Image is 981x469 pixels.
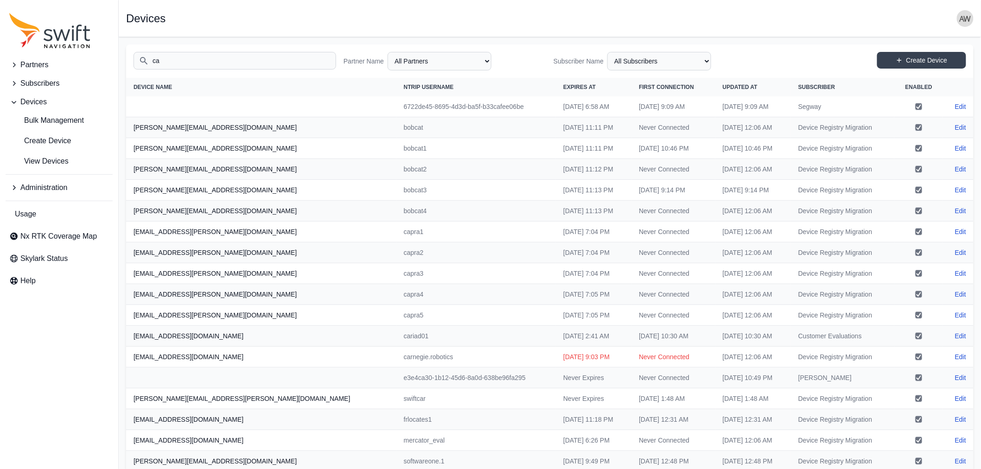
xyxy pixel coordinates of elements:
[955,227,966,236] a: Edit
[563,84,596,90] span: Expires At
[20,275,36,286] span: Help
[9,156,69,167] span: View Devices
[126,138,396,159] th: [PERSON_NAME][EMAIL_ADDRESS][DOMAIN_NAME]
[715,368,791,388] td: [DATE] 10:49 PM
[6,178,113,197] button: Administration
[396,368,556,388] td: e3e4ca30-1b12-45d6-8a0d-638be96fa295
[126,78,396,96] th: Device Name
[396,78,556,96] th: NTRIP Username
[556,159,631,180] td: [DATE] 11:12 PM
[20,253,68,264] span: Skylark Status
[631,368,715,388] td: Never Connected
[126,159,396,180] th: [PERSON_NAME][EMAIL_ADDRESS][DOMAIN_NAME]
[715,326,791,347] td: [DATE] 10:30 AM
[20,96,47,108] span: Devices
[957,10,974,27] img: user photo
[715,180,791,201] td: [DATE] 9:14 PM
[556,117,631,138] td: [DATE] 11:11 PM
[556,347,631,368] td: [DATE] 9:03 PM
[955,165,966,174] a: Edit
[955,123,966,132] a: Edit
[791,180,894,201] td: Device Registry Migration
[955,102,966,111] a: Edit
[631,180,715,201] td: [DATE] 9:14 PM
[556,388,631,409] td: Never Expires
[791,222,894,242] td: Device Registry Migration
[556,96,631,117] td: [DATE] 6:58 AM
[791,347,894,368] td: Device Registry Migration
[955,269,966,278] a: Edit
[791,201,894,222] td: Device Registry Migration
[715,263,791,284] td: [DATE] 12:06 AM
[396,263,556,284] td: capra3
[396,430,556,451] td: mercator_eval
[556,222,631,242] td: [DATE] 7:04 PM
[877,52,966,69] a: Create Device
[631,430,715,451] td: Never Connected
[6,132,113,150] a: Create Device
[126,13,166,24] h1: Devices
[955,248,966,257] a: Edit
[715,201,791,222] td: [DATE] 12:06 AM
[791,430,894,451] td: Device Registry Migration
[6,111,113,130] a: Bulk Management
[556,305,631,326] td: [DATE] 7:05 PM
[126,326,396,347] th: [EMAIL_ADDRESS][DOMAIN_NAME]
[396,117,556,138] td: bobcat
[631,117,715,138] td: Never Connected
[715,430,791,451] td: [DATE] 12:06 AM
[791,263,894,284] td: Device Registry Migration
[556,409,631,430] td: [DATE] 11:18 PM
[715,409,791,430] td: [DATE] 12:31 AM
[6,249,113,268] a: Skylark Status
[791,388,894,409] td: Device Registry Migration
[556,138,631,159] td: [DATE] 11:11 PM
[791,409,894,430] td: Device Registry Migration
[715,117,791,138] td: [DATE] 12:06 AM
[396,326,556,347] td: cariad01
[126,284,396,305] th: [EMAIL_ADDRESS][PERSON_NAME][DOMAIN_NAME]
[715,159,791,180] td: [DATE] 12:06 AM
[631,305,715,326] td: Never Connected
[955,415,966,424] a: Edit
[955,290,966,299] a: Edit
[126,388,396,409] th: [PERSON_NAME][EMAIL_ADDRESS][PERSON_NAME][DOMAIN_NAME]
[556,263,631,284] td: [DATE] 7:04 PM
[126,242,396,263] th: [EMAIL_ADDRESS][PERSON_NAME][DOMAIN_NAME]
[554,57,604,66] label: Subscriber Name
[955,456,966,466] a: Edit
[6,227,113,246] a: Nx RTK Coverage Map
[396,180,556,201] td: bobcat3
[715,222,791,242] td: [DATE] 12:06 AM
[791,284,894,305] td: Device Registry Migration
[639,84,694,90] span: First Connection
[344,57,384,66] label: Partner Name
[9,115,84,126] span: Bulk Management
[396,159,556,180] td: bobcat2
[631,284,715,305] td: Never Connected
[955,185,966,195] a: Edit
[791,368,894,388] td: [PERSON_NAME]
[20,59,48,70] span: Partners
[791,326,894,347] td: Customer Evaluations
[955,394,966,403] a: Edit
[556,201,631,222] td: [DATE] 11:13 PM
[396,347,556,368] td: carnegie.robotics
[631,388,715,409] td: [DATE] 1:48 AM
[396,96,556,117] td: 6722de45-8695-4d3d-ba5f-b33cafee06be
[791,117,894,138] td: Device Registry Migration
[396,138,556,159] td: bobcat1
[556,326,631,347] td: [DATE] 2:41 AM
[126,347,396,368] th: [EMAIL_ADDRESS][DOMAIN_NAME]
[6,205,113,223] a: Usage
[631,96,715,117] td: [DATE] 9:09 AM
[556,242,631,263] td: [DATE] 7:04 PM
[631,159,715,180] td: Never Connected
[6,56,113,74] button: Partners
[396,388,556,409] td: swiftcar
[631,347,715,368] td: Never Connected
[134,52,336,70] input: Search
[791,96,894,117] td: Segway
[715,96,791,117] td: [DATE] 9:09 AM
[15,209,36,220] span: Usage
